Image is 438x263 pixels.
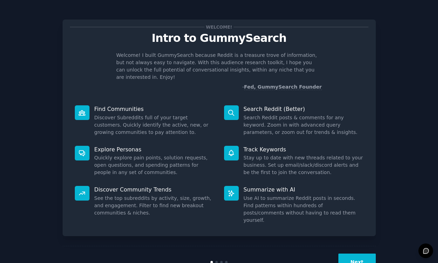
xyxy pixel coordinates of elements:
dd: Stay up to date with new threads related to your business. Set up email/slack/discord alerts and ... [244,154,364,176]
dd: Use AI to summarize Reddit posts in seconds. Find patterns within hundreds of posts/comments with... [244,195,364,224]
dd: See the top subreddits by activity, size, growth, and engagement. Filter to find new breakout com... [94,195,214,217]
p: Search Reddit (Better) [244,105,364,113]
p: Welcome! I built GummySearch because Reddit is a treasure trove of information, but not always ea... [116,52,322,81]
dd: Discover Subreddits full of your target customers. Quickly identify the active, new, or growing c... [94,114,214,136]
p: Summarize with AI [244,186,364,193]
p: Explore Personas [94,146,214,153]
span: Welcome! [204,23,233,31]
a: Fed, GummySearch Founder [244,84,322,90]
p: Find Communities [94,105,214,113]
p: Track Keywords [244,146,364,153]
div: - [242,83,322,91]
dd: Quickly explore pain points, solution requests, open questions, and spending patterns for people ... [94,154,214,176]
p: Discover Community Trends [94,186,214,193]
dd: Search Reddit posts & comments for any keyword. Zoom in with advanced query parameters, or zoom o... [244,114,364,136]
p: Intro to GummySearch [70,32,368,44]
